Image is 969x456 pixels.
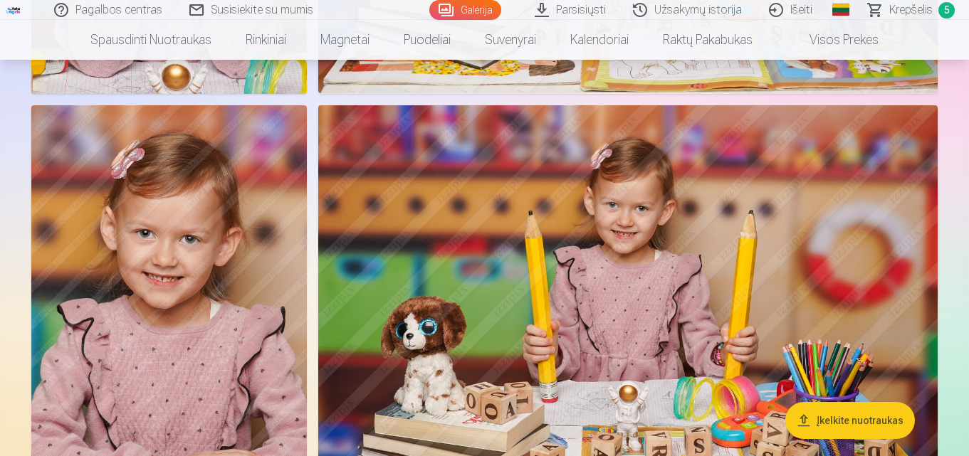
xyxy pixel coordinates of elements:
a: Visos prekės [770,20,896,60]
a: Magnetai [303,20,387,60]
span: Krepšelis [889,1,933,18]
button: Įkelkite nuotraukas [785,402,915,439]
span: 5 [938,2,955,18]
a: Rinkiniai [229,20,303,60]
a: Spausdinti nuotraukas [73,20,229,60]
img: /fa5 [6,6,21,14]
a: Suvenyrai [468,20,553,60]
a: Raktų pakabukas [646,20,770,60]
a: Kalendoriai [553,20,646,60]
a: Puodeliai [387,20,468,60]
